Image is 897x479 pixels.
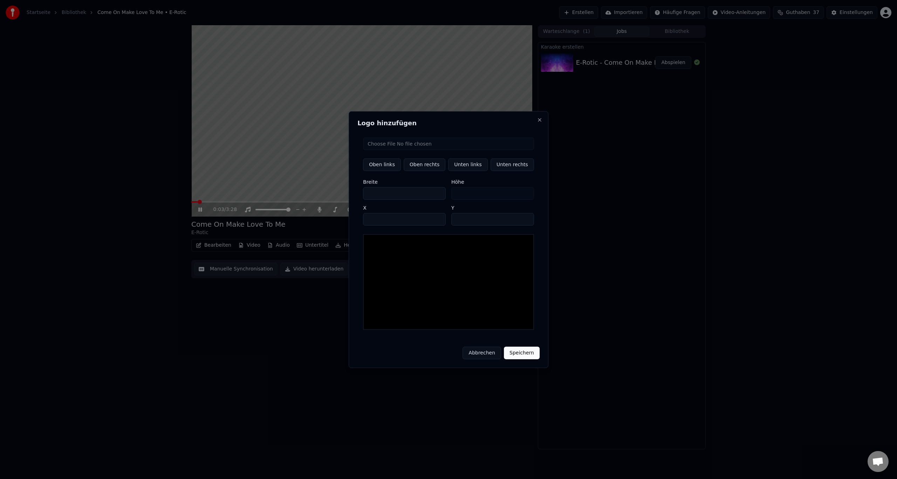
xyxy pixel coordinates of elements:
label: Breite [363,179,446,184]
button: Abbrechen [463,347,501,359]
button: Oben links [363,158,401,171]
label: Y [451,205,534,210]
h2: Logo hinzufügen [357,120,540,126]
button: Unten rechts [491,158,534,171]
button: Oben rechts [404,158,445,171]
button: Unten links [448,158,488,171]
label: X [363,205,446,210]
button: Speichern [504,347,540,359]
label: Höhe [451,179,534,184]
